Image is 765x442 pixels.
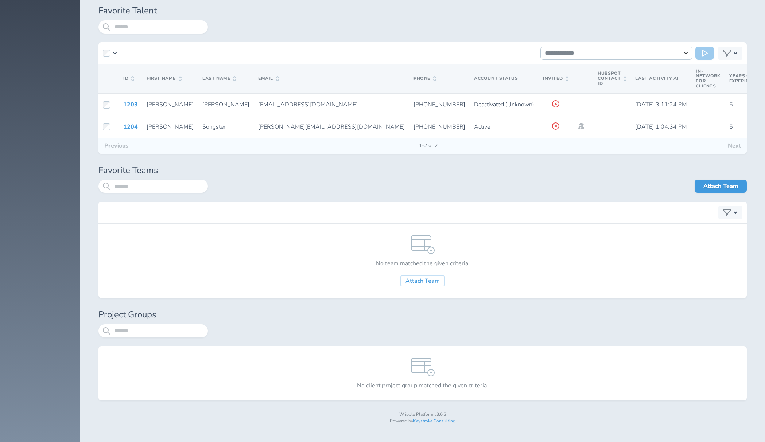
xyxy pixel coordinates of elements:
span: [PERSON_NAME] [147,101,194,109]
h3: No client project group matched the given criteria. [357,382,488,389]
a: Impersonate [577,123,585,129]
h1: Project Groups [98,310,747,320]
span: 1-2 of 2 [413,143,443,149]
p: — [598,124,626,130]
a: Attach Team [400,275,445,286]
span: First Name [147,76,182,81]
p: Wripple Platform v3.6.2 [98,412,747,417]
h1: Favorite Talent [98,6,747,16]
span: Years of Experience [729,74,764,84]
span: In-Network for Clients [696,68,720,89]
h1: Favorite Teams [98,165,747,176]
span: — [696,123,702,131]
p: Powered by [98,419,747,424]
button: Previous [98,138,134,153]
span: [PERSON_NAME][EMAIL_ADDRESS][DOMAIN_NAME] [258,123,405,131]
a: Keystroke Consulting [413,418,455,424]
span: Invited [543,76,568,81]
span: [PHONE_NUMBER] [413,101,465,109]
span: Email [258,76,279,81]
p: — [598,101,626,108]
span: [DATE] 1:04:34 PM [635,123,687,131]
a: 1204 [123,123,138,131]
span: Last Activity At [635,75,680,81]
span: Hubspot Contact Id [598,71,626,86]
span: 5 [729,123,733,131]
span: — [696,101,702,109]
span: ID [123,76,134,81]
a: 1203 [123,101,138,109]
span: [EMAIL_ADDRESS][DOMAIN_NAME] [258,101,358,109]
span: Deactivated (Unknown) [474,101,534,109]
button: Run Action [695,47,714,60]
a: Attach Team [695,180,747,193]
span: [PHONE_NUMBER] [413,123,465,131]
span: Phone [413,76,436,81]
button: Next [722,138,747,153]
span: [DATE] 3:11:24 PM [635,101,687,109]
span: Last Name [202,76,236,81]
span: [PERSON_NAME] [147,123,194,131]
span: Songster [202,123,225,131]
span: [PERSON_NAME] [202,101,249,109]
span: Active [474,123,490,131]
span: Account Status [474,75,518,81]
h3: No team matched the given criteria. [376,260,470,267]
span: 5 [729,101,733,109]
